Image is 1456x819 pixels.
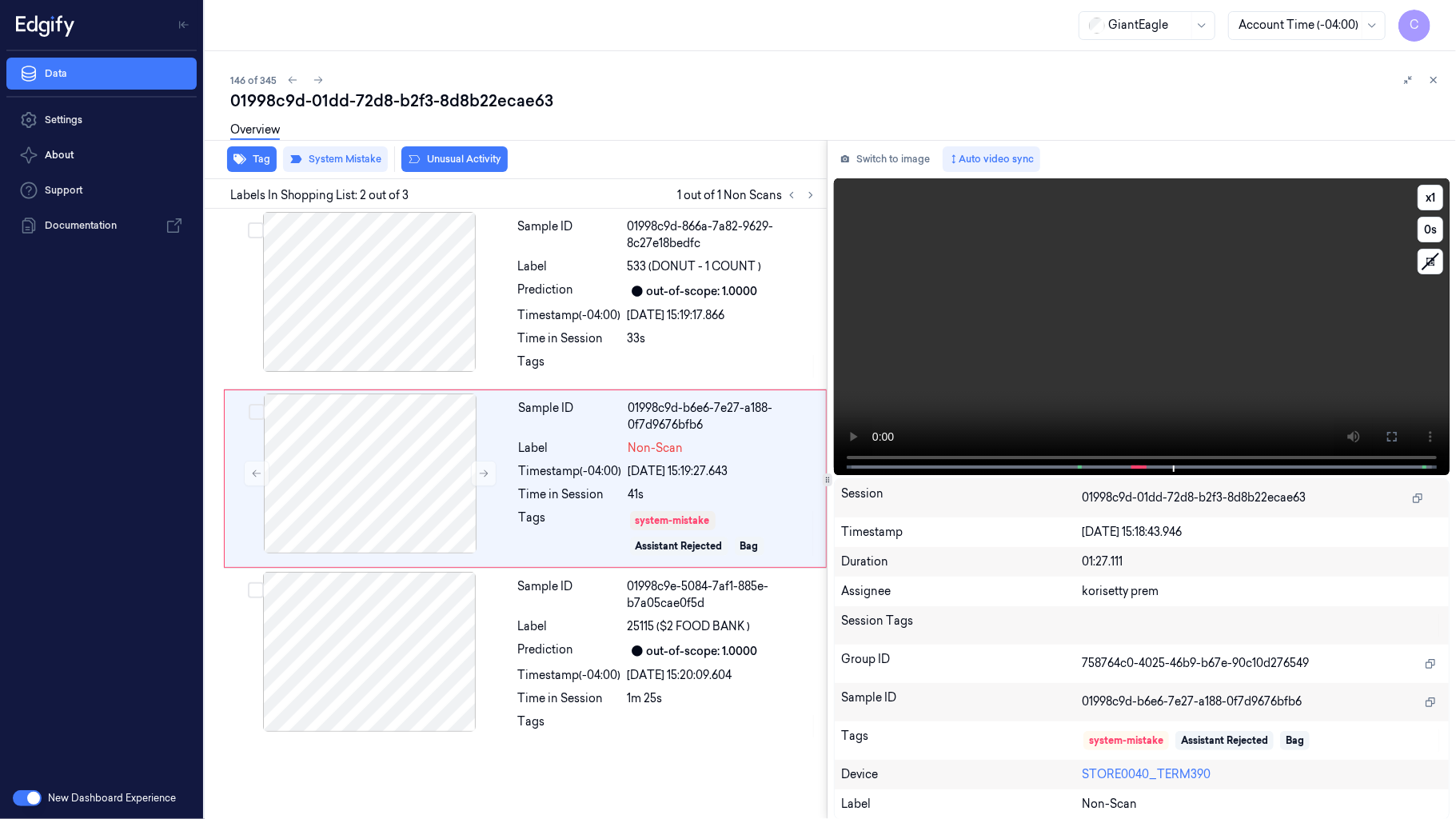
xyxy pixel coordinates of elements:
[628,400,816,433] div: 01998c9d-b6e6-7e27-a188-0f7d9676bfb6
[519,486,622,503] div: Time in Session
[628,618,751,635] span: 25115 ($2 FOOD BANK )
[841,728,1082,753] div: Tags
[6,58,197,90] a: Data
[647,643,758,660] div: out-of-scope: 1.0000
[841,583,1082,600] div: Assignee
[677,186,820,205] span: 1 out of 1 Non Scans
[628,486,816,503] div: 41s
[841,613,1082,638] div: Session Tags
[1082,524,1442,541] div: [DATE] 15:18:43.946
[227,146,277,172] button: Tag
[628,690,817,707] div: 1m 25s
[248,222,264,238] button: Select row
[518,713,621,739] div: Tags
[1082,583,1442,600] div: korisetty prem
[6,174,197,206] a: Support
[841,524,1082,541] div: Timestamp
[1089,733,1163,748] div: system-mistake
[519,440,622,457] div: Label
[834,146,936,172] button: Switch to image
[519,400,622,433] div: Sample ID
[1181,733,1268,748] div: Assistant Rejected
[841,796,1082,813] div: Label
[518,307,621,324] div: Timestamp (-04:00)
[628,463,816,480] div: [DATE] 15:19:27.643
[1082,766,1442,783] div: STORE0040_TERM390
[943,146,1040,172] button: Auto video sync
[518,690,621,707] div: Time in Session
[283,146,388,172] button: System Mistake
[628,440,684,457] span: Non-Scan
[518,282,621,301] div: Prediction
[628,258,762,275] span: 533 (DONUT - 1 COUNT )
[230,187,409,204] span: Labels In Shopping List: 2 out of 3
[401,146,508,172] button: Unusual Activity
[518,354,621,379] div: Tags
[1082,693,1302,710] span: 01998c9d-b6e6-7e27-a188-0f7d9676bfb6
[636,539,723,553] div: Assistant Rejected
[1082,655,1309,672] span: 758764c0-4025-46b9-b67e-90c10d276549
[518,618,621,635] div: Label
[518,218,621,252] div: Sample ID
[518,578,621,612] div: Sample ID
[1082,489,1306,506] span: 01998c9d-01dd-72d8-b2f3-8d8b22ecae63
[171,12,197,38] button: Toggle Navigation
[519,509,622,557] div: Tags
[636,513,710,528] div: system-mistake
[647,283,758,300] div: out-of-scope: 1.0000
[841,553,1082,570] div: Duration
[6,139,197,171] button: About
[518,667,621,684] div: Timestamp (-04:00)
[249,404,265,420] button: Select row
[1286,733,1304,748] div: Bag
[230,74,277,87] span: 146 of 345
[841,766,1082,783] div: Device
[841,485,1082,511] div: Session
[230,90,1443,112] div: 01998c9d-01dd-72d8-b2f3-8d8b22ecae63
[1418,185,1443,210] button: x1
[518,258,621,275] div: Label
[628,307,817,324] div: [DATE] 15:19:17.866
[6,104,197,136] a: Settings
[628,667,817,684] div: [DATE] 15:20:09.604
[248,582,264,598] button: Select row
[841,651,1082,677] div: Group ID
[1418,217,1443,242] button: 0s
[628,330,817,347] div: 33s
[1398,10,1430,42] button: C
[518,330,621,347] div: Time in Session
[1082,796,1137,813] span: Non-Scan
[628,218,817,252] div: 01998c9d-866a-7a82-9629-8c27e18bedfc
[6,210,197,242] a: Documentation
[518,641,621,661] div: Prediction
[740,539,759,553] div: Bag
[230,122,280,140] a: Overview
[1082,553,1442,570] div: 01:27.111
[628,578,817,612] div: 01998c9e-5084-7af1-885e-b7a05cae0f5d
[841,689,1082,715] div: Sample ID
[519,463,622,480] div: Timestamp (-04:00)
